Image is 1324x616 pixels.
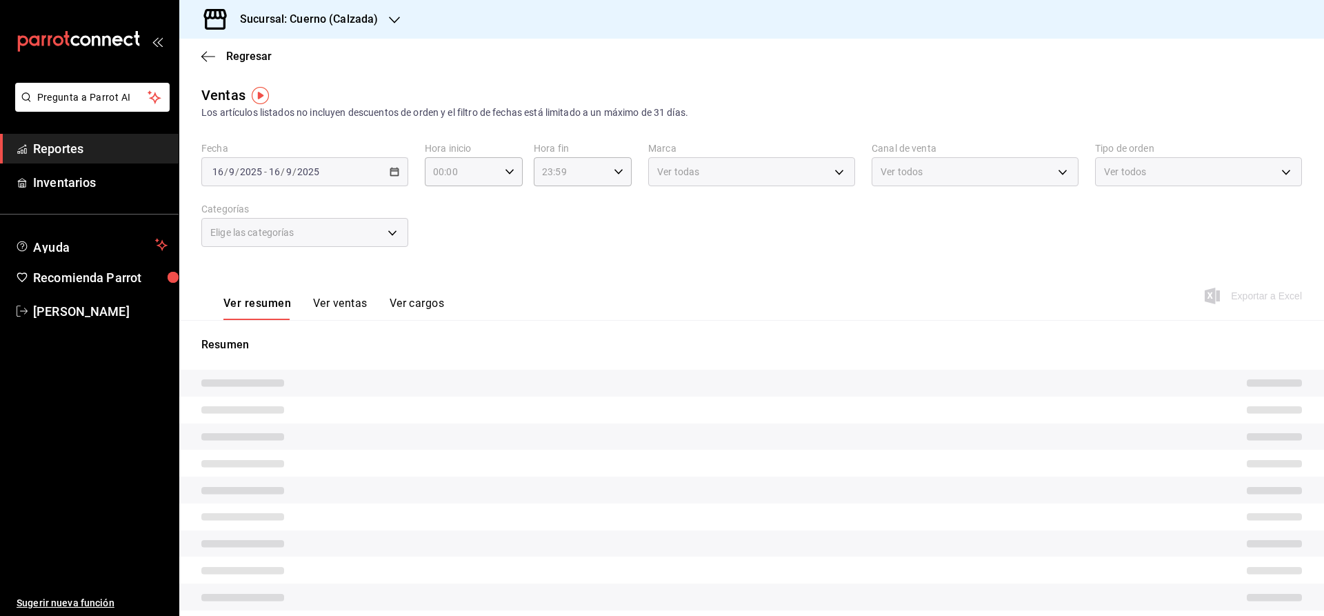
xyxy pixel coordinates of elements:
span: Sugerir nueva función [17,596,168,610]
h3: Sucursal: Cuerno (Calzada) [229,11,378,28]
span: Pregunta a Parrot AI [37,90,148,105]
a: Pregunta a Parrot AI [10,100,170,115]
input: ---- [297,166,320,177]
button: open_drawer_menu [152,36,163,47]
input: -- [212,166,224,177]
input: ---- [239,166,263,177]
label: Hora inicio [425,143,523,153]
span: Recomienda Parrot [33,268,168,287]
label: Categorías [201,204,408,214]
label: Marca [648,143,855,153]
input: -- [285,166,292,177]
span: Ayuda [33,237,150,253]
span: / [292,166,297,177]
span: Elige las categorías [210,226,294,239]
label: Fecha [201,143,408,153]
span: Ver todos [1104,165,1146,179]
label: Hora fin [534,143,632,153]
button: Ver resumen [223,297,291,320]
input: -- [268,166,281,177]
button: Ver ventas [313,297,368,320]
p: Resumen [201,337,1302,353]
label: Canal de venta [872,143,1079,153]
span: [PERSON_NAME] [33,302,168,321]
label: Tipo de orden [1095,143,1302,153]
div: navigation tabs [223,297,444,320]
span: / [235,166,239,177]
span: / [281,166,285,177]
button: Pregunta a Parrot AI [15,83,170,112]
span: / [224,166,228,177]
button: Ver cargos [390,297,445,320]
span: Regresar [226,50,272,63]
div: Los artículos listados no incluyen descuentos de orden y el filtro de fechas está limitado a un m... [201,106,1302,120]
img: Tooltip marker [252,87,269,104]
span: Reportes [33,139,168,158]
input: -- [228,166,235,177]
span: - [264,166,267,177]
button: Regresar [201,50,272,63]
span: Inventarios [33,173,168,192]
span: Ver todas [657,165,699,179]
div: Ventas [201,85,245,106]
span: Ver todos [881,165,923,179]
